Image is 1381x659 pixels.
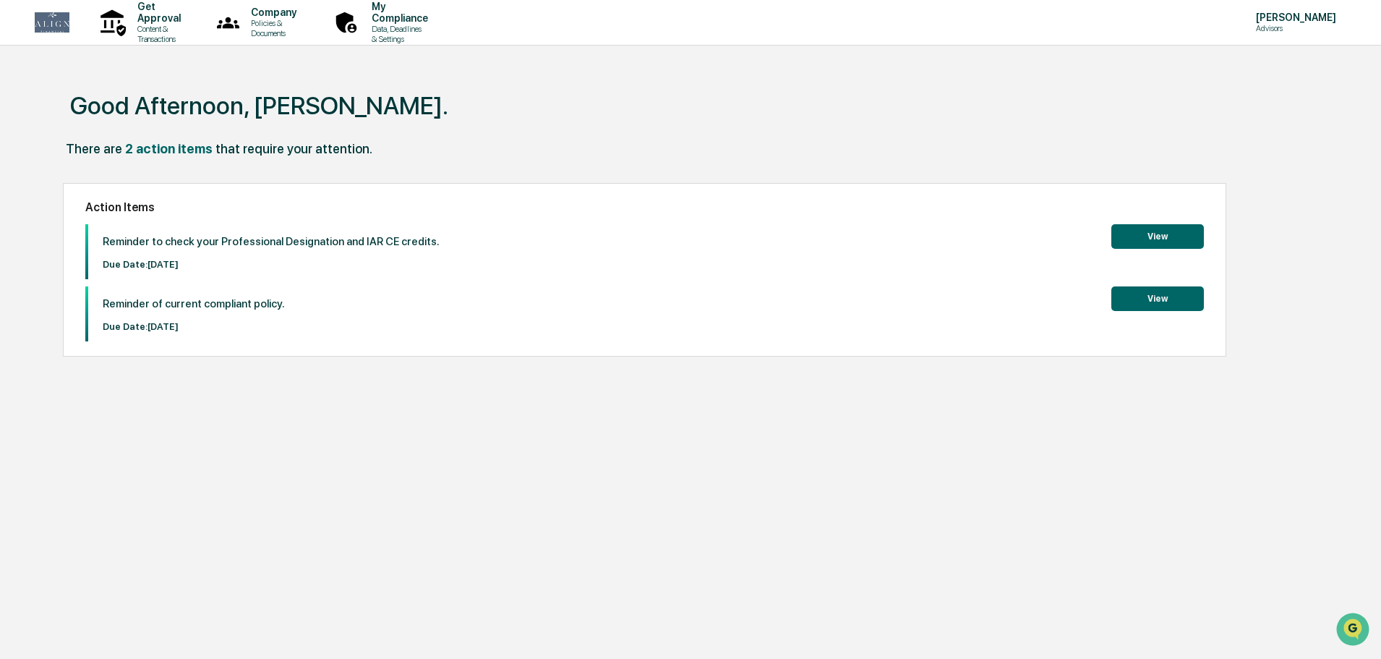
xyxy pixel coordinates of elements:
[128,197,158,208] span: [DATE]
[224,158,263,175] button: See all
[1111,291,1204,305] a: View
[14,30,263,54] p: How can we help?
[14,111,40,137] img: 1746055101610-c473b297-6a78-478c-a979-82029cc54cd1
[105,297,116,309] div: 🗄️
[125,141,213,156] div: 2 action items
[65,125,199,137] div: We're available if you need us!
[144,359,175,370] span: Pylon
[215,141,372,156] div: that require your attention.
[85,200,1204,214] h2: Action Items
[35,12,69,33] img: logo
[103,297,285,310] p: Reminder of current compliant policy.
[103,235,440,248] p: Reminder to check your Professional Designation and IAR CE credits.
[119,296,179,310] span: Attestations
[9,290,99,316] a: 🖐️Preclearance
[1335,611,1374,650] iframe: Open customer support
[239,7,304,18] p: Company
[1244,23,1343,33] p: Advisors
[29,323,91,338] span: Data Lookup
[45,236,117,247] span: [PERSON_NAME]
[103,321,285,332] p: Due Date: [DATE]
[103,259,440,270] p: Due Date: [DATE]
[1244,12,1343,23] p: [PERSON_NAME]
[360,24,435,44] p: Data, Deadlines & Settings
[14,222,38,245] img: Tanya Nichols
[102,358,175,370] a: Powered byPylon
[29,296,93,310] span: Preclearance
[14,325,26,336] div: 🔎
[38,66,239,81] input: Clear
[246,115,263,132] button: Start new chat
[120,197,125,208] span: •
[66,141,122,156] div: There are
[99,290,185,316] a: 🗄️Attestations
[9,318,97,344] a: 🔎Data Lookup
[14,161,93,172] div: Past conversations
[126,1,188,24] p: Get Approval
[128,236,158,247] span: [DATE]
[30,111,56,137] img: 8933085812038_c878075ebb4cc5468115_72.jpg
[70,91,448,120] h1: Good Afternoon, [PERSON_NAME].
[45,197,117,208] span: [PERSON_NAME]
[65,111,237,125] div: Start new chat
[120,236,125,247] span: •
[239,18,304,38] p: Policies & Documents
[1111,286,1204,311] button: View
[14,183,38,206] img: Tanya Nichols
[126,24,188,44] p: Content & Transactions
[1111,224,1204,249] button: View
[14,297,26,309] div: 🖐️
[360,1,435,24] p: My Compliance
[1111,229,1204,242] a: View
